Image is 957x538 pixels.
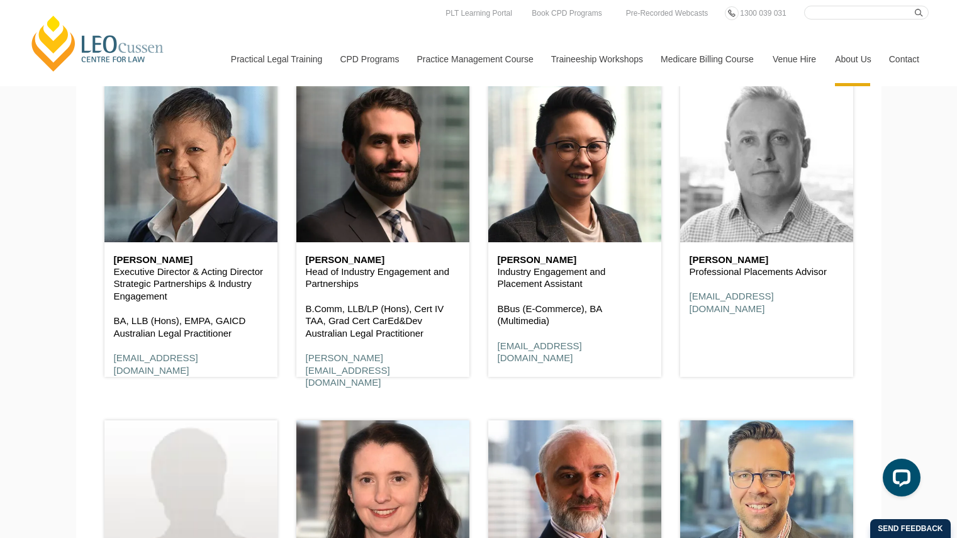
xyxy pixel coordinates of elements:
[221,32,331,86] a: Practical Legal Training
[306,266,460,290] p: Head of Industry Engagement and Partnerships
[114,315,268,339] p: BA, LLB (Hons), EMPA, GAICD Australian Legal Practitioner
[306,303,460,340] p: B.Comm, LLB/LP (Hons), Cert IV TAA, Grad Cert CarEd&Dev Australian Legal Practitioner
[542,32,651,86] a: Traineeship Workshops
[498,340,582,364] a: [EMAIL_ADDRESS][DOMAIN_NAME]
[690,291,774,314] a: [EMAIL_ADDRESS][DOMAIN_NAME]
[690,266,844,278] p: Professional Placements Advisor
[114,255,268,266] h6: [PERSON_NAME]
[690,255,844,266] h6: [PERSON_NAME]
[306,255,460,266] h6: [PERSON_NAME]
[737,6,789,20] a: 1300 039 031
[114,266,268,303] p: Executive Director & Acting Director Strategic Partnerships & Industry Engagement
[740,9,786,18] span: 1300 039 031
[529,6,605,20] a: Book CPD Programs
[825,32,880,86] a: About Us
[623,6,712,20] a: Pre-Recorded Webcasts
[651,32,763,86] a: Medicare Billing Course
[498,255,652,266] h6: [PERSON_NAME]
[498,266,652,290] p: Industry Engagement and Placement Assistant
[498,303,652,327] p: BBus (E-Commerce), BA (Multimedia)
[306,352,390,388] a: [PERSON_NAME][EMAIL_ADDRESS][DOMAIN_NAME]
[442,6,515,20] a: PLT Learning Portal
[880,32,929,86] a: Contact
[408,32,542,86] a: Practice Management Course
[763,32,825,86] a: Venue Hire
[28,14,167,73] a: [PERSON_NAME] Centre for Law
[114,352,198,376] a: [EMAIL_ADDRESS][DOMAIN_NAME]
[873,454,926,507] iframe: LiveChat chat widget
[330,32,407,86] a: CPD Programs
